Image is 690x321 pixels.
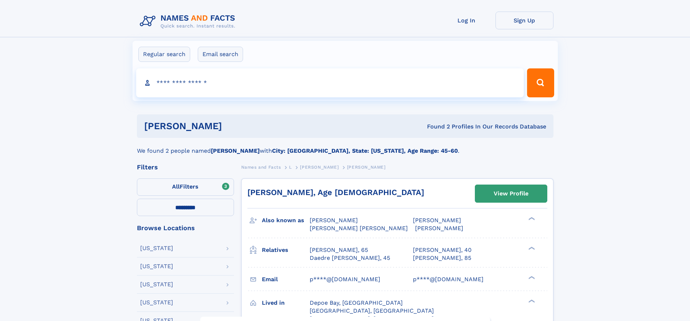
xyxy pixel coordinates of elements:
[262,297,310,309] h3: Lived in
[527,299,535,303] div: ❯
[289,165,292,170] span: L
[300,162,339,172] a: [PERSON_NAME]
[241,162,281,172] a: Names and Facts
[310,217,358,224] span: [PERSON_NAME]
[198,47,243,62] label: Email search
[415,225,463,232] span: [PERSON_NAME]
[494,185,528,202] div: View Profile
[144,122,325,131] h1: [PERSON_NAME]
[172,183,180,190] span: All
[475,185,547,202] a: View Profile
[137,138,553,155] div: We found 2 people named with .
[136,68,524,97] input: search input
[140,245,173,251] div: [US_STATE]
[438,12,495,29] a: Log In
[310,299,403,306] span: Depoe Bay, [GEOGRAPHIC_DATA]
[310,254,390,262] a: Daedre [PERSON_NAME], 45
[262,273,310,286] h3: Email
[137,225,234,231] div: Browse Locations
[211,147,260,154] b: [PERSON_NAME]
[413,246,472,254] a: [PERSON_NAME], 40
[310,246,368,254] a: [PERSON_NAME], 65
[325,123,546,131] div: Found 2 Profiles In Our Records Database
[347,165,386,170] span: [PERSON_NAME]
[289,162,292,172] a: L
[527,275,535,280] div: ❯
[527,68,554,97] button: Search Button
[413,217,461,224] span: [PERSON_NAME]
[262,244,310,256] h3: Relatives
[413,254,471,262] a: [PERSON_NAME], 85
[140,300,173,305] div: [US_STATE]
[310,225,408,232] span: [PERSON_NAME] [PERSON_NAME]
[300,165,339,170] span: [PERSON_NAME]
[140,263,173,269] div: [US_STATE]
[262,214,310,227] h3: Also known as
[310,307,434,314] span: [GEOGRAPHIC_DATA], [GEOGRAPHIC_DATA]
[140,282,173,287] div: [US_STATE]
[137,178,234,196] label: Filters
[272,147,458,154] b: City: [GEOGRAPHIC_DATA], State: [US_STATE], Age Range: 45-60
[137,12,241,31] img: Logo Names and Facts
[138,47,190,62] label: Regular search
[137,164,234,170] div: Filters
[247,188,424,197] a: [PERSON_NAME], Age [DEMOGRAPHIC_DATA]
[527,216,535,221] div: ❯
[527,246,535,250] div: ❯
[495,12,553,29] a: Sign Up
